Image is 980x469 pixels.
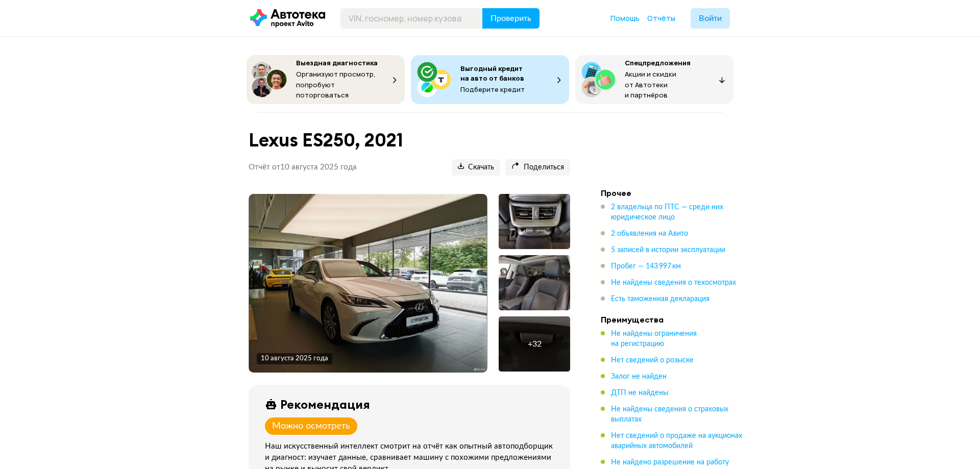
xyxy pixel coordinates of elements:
[280,397,370,411] div: Рекомендация
[611,357,694,364] span: Нет сведений о розыске
[611,389,668,397] span: ДТП не найдены
[460,85,525,94] span: Подберите кредит
[249,162,357,172] p: Отчёт от 10 августа 2025 года
[610,13,640,23] a: Помощь
[575,55,733,104] button: СпецпредложенияАкции и скидки от Автотеки и партнёров
[601,314,744,325] h4: Преимущества
[611,330,697,348] span: Не найдены ограничения на регистрацию
[691,8,730,29] button: Войти
[611,263,681,270] span: Пробег — 143 997 км
[340,8,483,29] input: VIN, госномер, номер кузова
[272,421,350,432] div: Можно осмотреть
[611,246,725,254] span: 5 записей в истории эксплуатации
[411,55,569,104] button: Выгодный кредит на авто от банковПодберите кредит
[511,163,564,172] span: Поделиться
[247,55,405,104] button: Выездная диагностикаОрганизуют просмотр, попробуют поторговаться
[296,58,378,67] span: Выездная диагностика
[261,354,328,363] div: 10 августа 2025 года
[482,8,540,29] button: Проверить
[601,188,744,198] h4: Прочее
[647,13,675,23] a: Отчёты
[491,14,531,22] span: Проверить
[611,279,736,286] span: Не найдены сведения о техосмотрах
[611,204,723,221] span: 2 владельца по ПТС — среди них юридическое лицо
[611,406,728,423] span: Не найдены сведения о страховых выплатах
[452,159,500,176] button: Скачать
[625,58,691,67] span: Спецпредложения
[611,373,667,380] span: Залог не найден
[611,230,688,237] span: 2 объявления на Авито
[625,69,676,100] span: Акции и скидки от Автотеки и партнёров
[528,339,542,349] div: + 32
[699,14,722,22] span: Войти
[505,159,570,176] button: Поделиться
[611,295,709,303] span: Есть таможенная декларация
[249,194,487,373] img: Main car
[460,64,524,83] span: Выгодный кредит на авто от банков
[458,163,494,172] span: Скачать
[249,129,570,151] h1: Lexus ES250, 2021
[296,69,376,100] span: Организуют просмотр, попробуют поторговаться
[611,432,742,450] span: Нет сведений о продаже на аукционах аварийных автомобилей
